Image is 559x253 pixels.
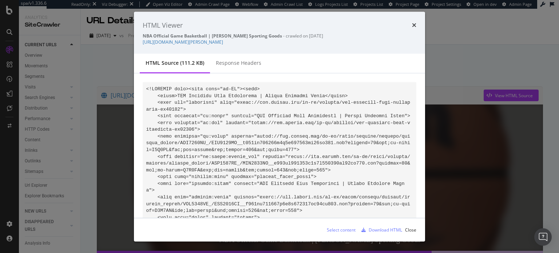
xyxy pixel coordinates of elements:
[216,59,261,67] div: Response Headers
[405,226,416,233] div: Close
[143,39,223,45] a: [URL][DOMAIN_NAME][PERSON_NAME]
[358,224,402,236] button: Download HTML
[146,59,204,67] div: HTML source (111.2 KB)
[405,224,416,236] button: Close
[327,226,356,233] div: Select content
[534,228,552,246] div: Open Intercom Messenger
[134,12,425,241] div: modal
[321,224,356,236] button: Select content
[143,33,416,39] div: - crawled on [DATE]
[143,33,282,39] strong: NBA Official Game Basketball | [PERSON_NAME] Sporting Goods
[412,20,416,30] div: times
[369,226,402,233] div: Download HTML
[143,20,183,30] div: HTML Viewer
